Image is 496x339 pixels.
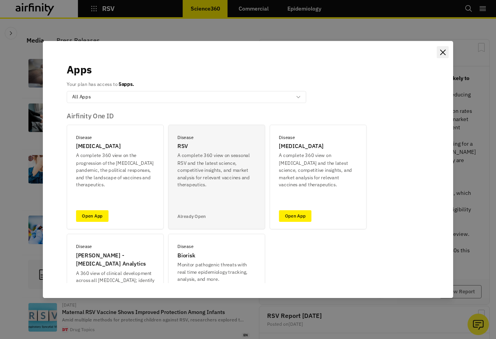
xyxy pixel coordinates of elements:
p: Monitor pathogenic threats with real time epidemiology tracking, analysis, and more. [177,261,256,283]
p: Disease [279,134,295,141]
p: A complete 360 view on seasonal RSV and the latest science, competitive insights, and market anal... [177,152,256,188]
p: A complete 360 view on [MEDICAL_DATA] and the latest science, competitive insights, and market an... [279,152,357,188]
p: Disease [76,243,92,250]
p: [MEDICAL_DATA] [279,142,324,151]
b: 5 apps. [119,81,134,87]
p: A 360 view of clinical development across all [MEDICAL_DATA]; identify opportunities and track ch... [76,269,154,306]
p: [PERSON_NAME] - [MEDICAL_DATA] Analytics [76,251,154,268]
a: Open App [76,210,108,222]
p: Apps [67,62,92,78]
p: All Apps [72,93,90,101]
p: Disease [177,134,193,141]
p: RSV [177,142,188,151]
p: Disease [177,243,193,250]
button: Close [437,46,449,58]
p: Already Open [177,213,206,219]
p: Disease [76,134,92,141]
p: [MEDICAL_DATA] [76,142,121,151]
p: Biorisk [177,251,195,260]
p: Your plan has access to [67,80,134,88]
a: Open App [279,210,311,222]
p: A complete 360 view on the progression of the [MEDICAL_DATA] pandemic, the political responses, a... [76,152,154,188]
p: Airfinity One ID [67,112,429,120]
